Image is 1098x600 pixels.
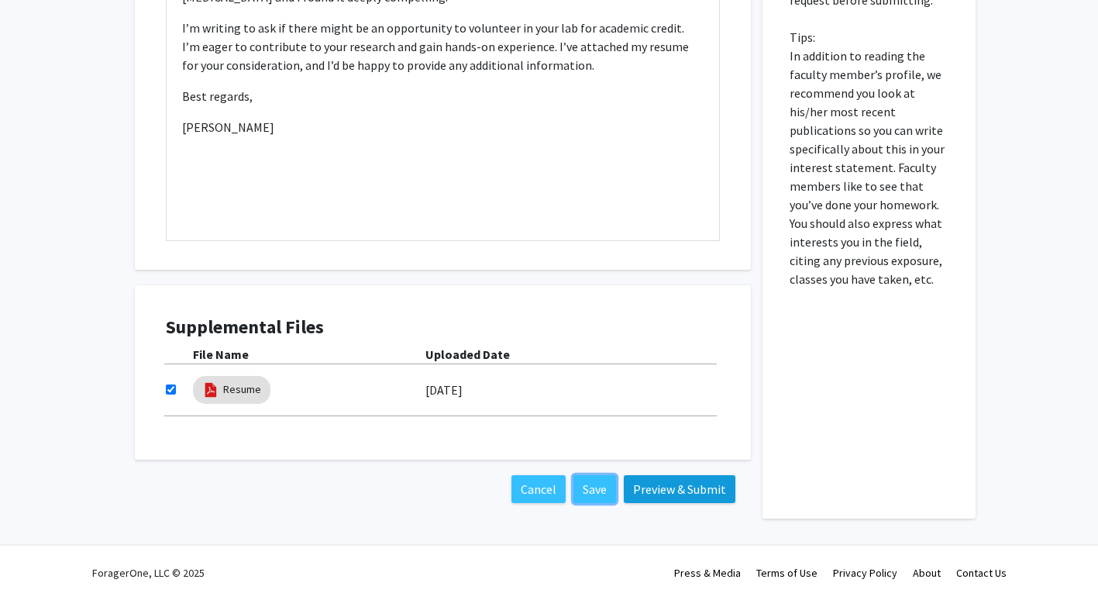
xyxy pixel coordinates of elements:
img: pdf_icon.png [202,381,219,398]
a: Privacy Policy [833,566,897,580]
b: File Name [193,347,249,362]
p: Best regards, [182,87,704,105]
h4: Supplemental Files [166,316,720,339]
a: Resume [223,381,261,398]
div: ForagerOne, LLC © 2025 [92,546,205,600]
a: Terms of Use [756,566,817,580]
button: Save [573,475,616,503]
a: Press & Media [674,566,741,580]
b: Uploaded Date [425,347,510,362]
button: Cancel [511,475,566,503]
button: Preview & Submit [624,475,735,503]
label: [DATE] [425,377,463,403]
iframe: Chat [12,530,66,588]
p: [PERSON_NAME] [182,118,704,136]
a: Contact Us [956,566,1007,580]
p: I’m writing to ask if there might be an opportunity to volunteer in your lab for academic credit.... [182,19,704,74]
a: About [913,566,941,580]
